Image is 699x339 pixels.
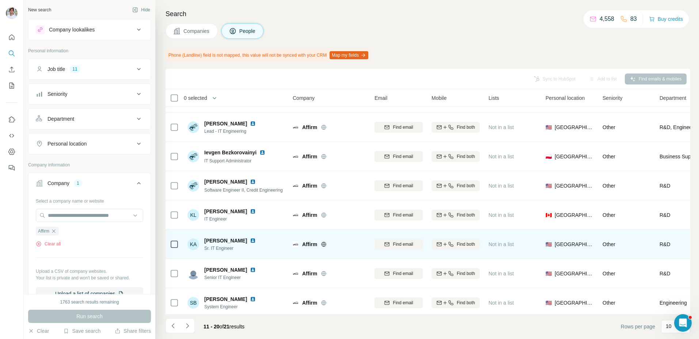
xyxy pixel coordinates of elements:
[60,299,119,305] div: 1763 search results remaining
[259,150,265,155] img: LinkedIn logo
[36,287,143,300] button: Upload a list of companies
[302,153,317,160] span: Affirm
[28,7,51,13] div: New search
[187,151,199,162] img: Avatar
[204,216,259,222] span: IT Engineer
[187,209,199,221] div: KL
[63,327,100,335] button: Save search
[375,180,423,191] button: Find email
[375,122,423,133] button: Find email
[302,211,317,219] span: Affirm
[649,14,683,24] button: Buy credits
[204,120,247,127] span: [PERSON_NAME]
[330,51,368,59] button: Map my fields
[204,324,220,329] span: 11 - 20
[432,122,480,133] button: Find both
[28,48,151,54] p: Personal information
[48,115,74,123] div: Department
[432,239,480,250] button: Find both
[204,304,259,310] span: System Engineer
[393,241,413,248] span: Find email
[115,327,151,335] button: Share filters
[600,15,614,23] p: 4,558
[457,153,475,160] span: Find both
[555,153,594,160] span: [GEOGRAPHIC_DATA]
[293,271,299,276] img: Logo of Affirm
[555,211,594,219] span: [GEOGRAPHIC_DATA]
[49,26,95,33] div: Company lookalikes
[555,182,594,189] span: [GEOGRAPHIC_DATA]
[375,94,387,102] span: Email
[187,297,199,309] div: SB
[204,274,259,281] span: Senior IT Engineer
[166,49,370,61] div: Phone (Landline) field is not mapped, this value will not be synced with your CRM
[224,324,229,329] span: 21
[250,121,256,127] img: LinkedIn logo
[6,79,18,92] button: My lists
[603,124,615,130] span: Other
[603,212,615,218] span: Other
[250,296,256,302] img: LinkedIn logo
[293,94,315,102] span: Company
[204,266,247,274] span: [PERSON_NAME]
[489,154,514,159] span: Not in a list
[603,94,622,102] span: Seniority
[38,228,49,234] span: Affirm
[204,324,244,329] span: results
[28,327,49,335] button: Clear
[489,124,514,130] span: Not in a list
[204,188,283,193] span: Software Engineer II, Credit Engineering
[293,124,299,130] img: Logo of Affirm
[603,183,615,189] span: Other
[674,314,692,332] iframe: Intercom live chat
[555,299,594,306] span: [GEOGRAPHIC_DATA]
[555,124,594,131] span: [GEOGRAPHIC_DATA]
[546,94,585,102] span: Personal location
[180,319,195,333] button: Navigate to next page
[250,208,256,214] img: LinkedIn logo
[29,85,151,103] button: Seniority
[457,212,475,218] span: Find both
[660,241,670,248] span: R&D
[393,182,413,189] span: Find email
[546,124,552,131] span: 🇺🇸
[489,183,514,189] span: Not in a list
[375,297,423,308] button: Find email
[183,27,210,35] span: Companies
[457,300,475,306] span: Find both
[432,180,480,191] button: Find both
[603,271,615,276] span: Other
[489,271,514,276] span: Not in a list
[187,180,199,192] img: Avatar
[393,153,413,160] span: Find email
[204,245,259,252] span: Sr. IT Engineer
[293,183,299,189] img: Logo of Affirm
[393,300,413,306] span: Find email
[6,47,18,60] button: Search
[48,180,69,187] div: Company
[603,300,615,306] span: Other
[6,161,18,174] button: Feedback
[74,180,82,187] div: 1
[36,241,61,247] button: Clear all
[393,270,413,277] span: Find email
[69,66,80,72] div: 11
[489,241,514,247] span: Not in a list
[432,297,480,308] button: Find both
[293,154,299,159] img: Logo of Affirm
[603,154,615,159] span: Other
[6,7,18,19] img: Avatar
[489,212,514,218] span: Not in a list
[546,270,552,277] span: 🇺🇸
[457,270,475,277] span: Find both
[48,65,65,73] div: Job title
[660,182,670,189] span: R&D
[432,94,447,102] span: Mobile
[457,182,475,189] span: Find both
[293,241,299,247] img: Logo of Affirm
[220,324,224,329] span: of
[166,319,180,333] button: Navigate to previous page
[36,275,143,281] p: Your list is private and won't be saved or shared.
[489,300,514,306] span: Not in a list
[432,210,480,221] button: Find both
